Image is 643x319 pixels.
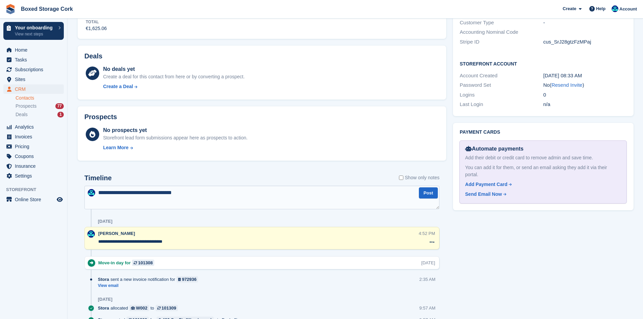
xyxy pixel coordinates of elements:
span: Analytics [15,122,55,132]
a: Learn More [103,144,247,151]
a: Deals 1 [16,111,64,118]
p: Your onboarding [15,25,55,30]
h2: Payment cards [460,130,627,135]
span: Pricing [15,142,55,151]
div: 2:35 AM [419,276,435,283]
a: 101309 [156,305,178,311]
h2: Storefront Account [460,60,627,67]
h2: Timeline [84,174,112,182]
p: View next steps [15,31,55,37]
span: Insurance [15,161,55,171]
div: [DATE] [98,297,112,302]
div: 0 [543,91,627,99]
a: View email [98,283,202,289]
h2: Prospects [84,113,117,121]
span: Storefront [6,186,67,193]
a: menu [3,65,64,74]
span: Invoices [15,132,55,141]
img: Vincent [612,5,618,12]
div: Learn More [103,144,128,151]
a: 972936 [177,276,198,283]
label: Show only notes [399,174,439,181]
a: menu [3,45,64,55]
div: Send Email Now [465,191,502,198]
div: sent a new invoice notification for [98,276,202,283]
img: Vincent [87,230,95,238]
span: Account [619,6,637,12]
div: 4:52 PM [419,230,435,237]
span: Sites [15,75,55,84]
div: 77 [55,103,64,109]
div: No prospects yet [103,126,247,134]
a: Your onboarding View next steps [3,22,64,40]
a: W002 [129,305,149,311]
div: No deals yet [103,65,244,73]
button: Post [419,187,438,198]
div: Customer Type [460,19,543,27]
span: Coupons [15,152,55,161]
div: Create a deal for this contact from here or by converting a prospect. [103,73,244,80]
a: menu [3,152,64,161]
a: menu [3,84,64,94]
div: - [543,19,627,27]
div: Automate payments [465,145,621,153]
div: Accounting Nominal Code [460,28,543,36]
span: Deals [16,111,28,118]
a: Create a Deal [103,83,244,90]
a: Contacts [16,95,64,101]
h2: Deals [84,52,102,60]
span: Prospects [16,103,36,109]
div: 972936 [182,276,196,283]
a: Add Payment Card [465,181,618,188]
img: stora-icon-8386f47178a22dfd0bd8f6a31ec36ba5ce8667c1dd55bd0f319d3a0aa187defe.svg [5,4,16,14]
div: allocated to [98,305,181,311]
span: Stora [98,276,109,283]
span: Stora [98,305,109,311]
div: Storefront lead form submissions appear here as prospects to action. [103,134,247,141]
a: menu [3,122,64,132]
div: Last Login [460,101,543,108]
div: n/a [543,101,627,108]
div: You can add it for them, or send an email asking they add it via their portal. [465,164,621,178]
div: 101309 [162,305,176,311]
div: Create a Deal [103,83,133,90]
div: cus_SrJ28gtzFzMPaj [543,38,627,46]
div: [DATE] [421,260,435,266]
a: Boxed Storage Cork [18,3,76,15]
a: Resend Invite [552,82,583,88]
span: [PERSON_NAME] [98,231,135,236]
img: Vincent [88,189,95,196]
div: 1 [57,112,64,117]
div: Account Created [460,72,543,80]
span: Create [563,5,576,12]
div: Add Payment Card [465,181,507,188]
div: W002 [136,305,148,311]
span: Home [15,45,55,55]
span: Tasks [15,55,55,64]
div: No [543,81,627,89]
input: Show only notes [399,174,403,181]
span: ( ) [550,82,584,88]
div: [DATE] [98,219,112,224]
div: [DATE] 08:33 AM [543,72,627,80]
div: Stripe ID [460,38,543,46]
div: 9:57 AM [419,305,435,311]
a: menu [3,195,64,204]
div: €1,625.06 [86,25,107,32]
a: menu [3,132,64,141]
div: Move-in day for [98,260,158,266]
span: Help [596,5,606,12]
span: CRM [15,84,55,94]
a: menu [3,171,64,181]
div: Add their debit or credit card to remove admin and save time. [465,154,621,161]
div: Logins [460,91,543,99]
a: Prospects 77 [16,103,64,110]
a: menu [3,55,64,64]
div: Password Set [460,81,543,89]
a: menu [3,75,64,84]
a: 101308 [132,260,154,266]
span: Online Store [15,195,55,204]
a: menu [3,142,64,151]
a: Preview store [56,195,64,204]
span: Subscriptions [15,65,55,74]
